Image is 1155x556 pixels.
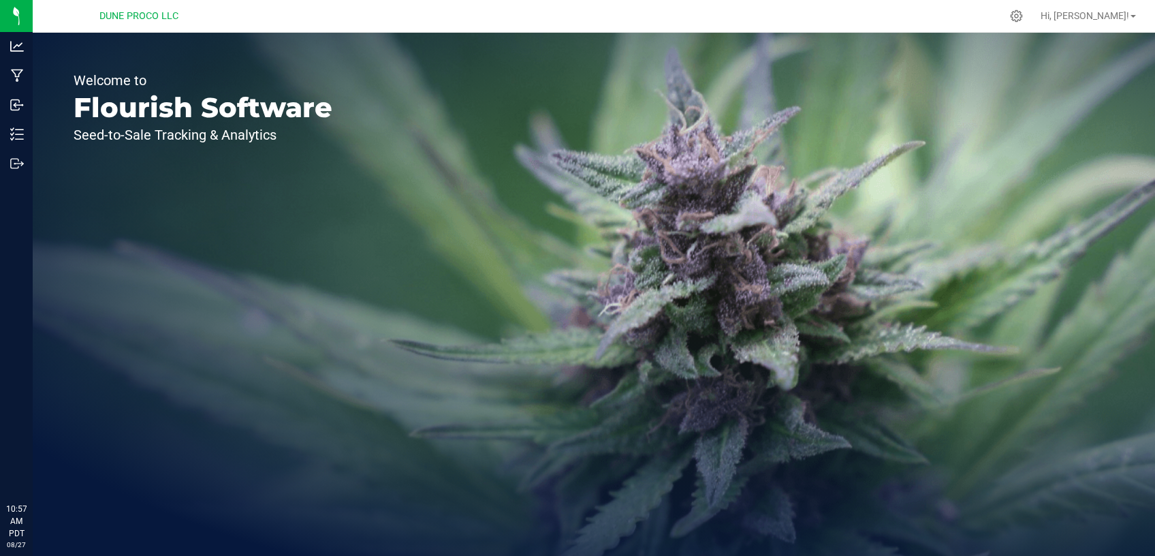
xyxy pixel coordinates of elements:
inline-svg: Inbound [10,98,24,112]
iframe: Resource center [14,447,54,488]
p: Flourish Software [74,94,332,121]
p: Seed-to-Sale Tracking & Analytics [74,128,332,142]
p: 08/27 [6,540,27,550]
inline-svg: Analytics [10,40,24,53]
span: DUNE PROCO LLC [99,10,178,22]
div: Manage settings [1008,10,1025,22]
p: Welcome to [74,74,332,87]
p: 10:57 AM PDT [6,503,27,540]
inline-svg: Outbound [10,157,24,170]
inline-svg: Inventory [10,127,24,141]
inline-svg: Manufacturing [10,69,24,82]
span: Hi, [PERSON_NAME]! [1041,10,1129,21]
